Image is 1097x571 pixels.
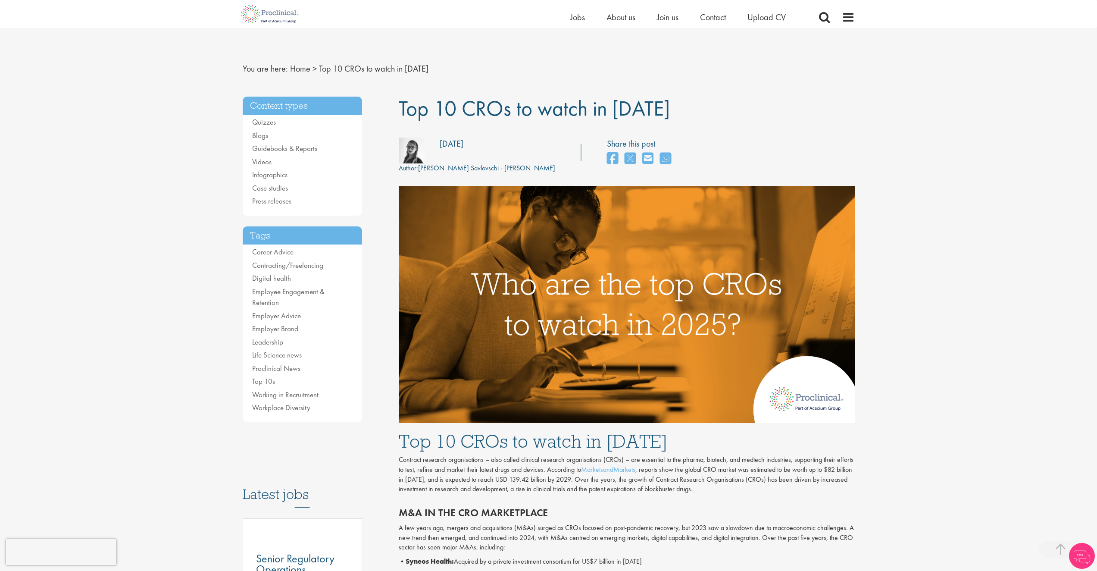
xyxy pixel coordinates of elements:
[399,163,555,173] div: [PERSON_NAME] Savlovschi - [PERSON_NAME]
[642,150,653,168] a: share on email
[657,12,678,23] a: Join us
[399,94,670,122] span: Top 10 CROs to watch in [DATE]
[399,432,855,451] h1: Top 10 CROs to watch in [DATE]
[243,63,288,74] span: You are here:
[252,273,291,283] a: Digital health
[606,12,635,23] a: About us
[399,507,855,518] h2: M&A in the CRO marketplace
[252,376,275,386] a: Top 10s
[319,63,428,74] span: Top 10 CROs to watch in [DATE]
[252,117,276,127] a: Quizzes
[252,183,288,193] a: Case studies
[252,324,298,333] a: Employer Brand
[243,97,363,115] h3: Content types
[252,311,301,320] a: Employer Advice
[252,364,300,373] a: Proclinical News
[660,150,671,168] a: share on whats app
[607,150,618,168] a: share on facebook
[399,186,855,423] img: Top 10 CROs 2025| Proclinical
[252,350,302,360] a: Life Science news
[399,523,855,553] p: A few years ago, mergers and acquisitions (M&As) surged as CROs focused on post-pandemic recovery...
[290,63,310,74] a: breadcrumb link
[406,557,454,566] b: Syneos Health:
[252,157,272,166] a: Videos
[252,247,294,257] a: Career Advice
[6,539,116,565] iframe: reCAPTCHA
[252,131,268,140] a: Blogs
[252,144,317,153] a: Guidebooks & Reports
[1069,543,1095,569] img: Chatbot
[700,12,726,23] a: Contact
[625,150,636,168] a: share on twitter
[399,138,425,163] img: fff6768c-7d58-4950-025b-08d63f9598ee
[252,337,283,347] a: Leadership
[243,226,363,245] h3: Tags
[252,196,291,206] a: Press releases
[252,403,310,412] a: Workplace Diversity
[243,465,363,508] h3: Latest jobs
[252,287,325,307] a: Employee Engagement & Retention
[252,170,288,179] a: Infographics
[399,455,855,494] p: Contract research organisations – also called clinical research organisations (CROs) – are essent...
[252,260,323,270] a: Contracting/Freelancing
[581,465,635,474] a: MarketsandMarkets
[747,12,786,23] a: Upload CV
[313,63,317,74] span: >
[399,163,418,173] span: Author:
[252,390,319,399] a: Working in Recruitment
[399,557,855,567] p: • Acquired by a private investment consortium for US$7 billion in [DATE]
[570,12,585,23] a: Jobs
